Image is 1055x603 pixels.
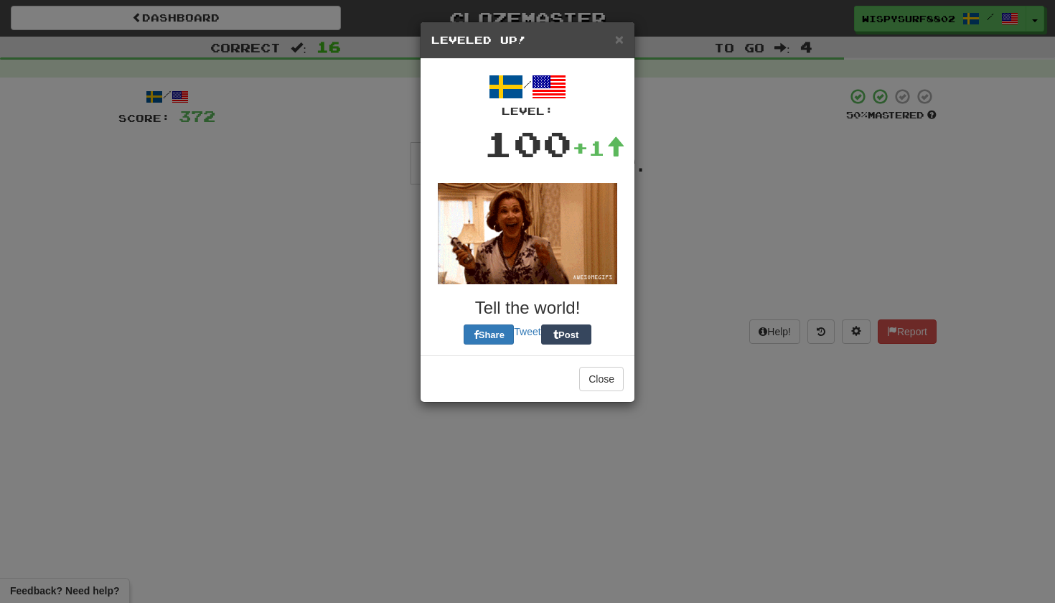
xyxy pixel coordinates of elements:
div: Level: [431,104,624,118]
img: lucille-bluth-8f3fd88a9e1d39ebd4dcae2a3c7398930b7aef404e756e0a294bf35c6fedb1b1.gif [438,183,617,284]
button: Close [615,32,624,47]
button: Close [579,367,624,391]
h3: Tell the world! [431,299,624,317]
div: +1 [572,134,625,162]
span: × [615,31,624,47]
button: Share [464,324,514,345]
a: Tweet [514,326,540,337]
button: Post [541,324,591,345]
div: / [431,70,624,118]
div: 100 [484,118,572,169]
h5: Leveled Up! [431,33,624,47]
